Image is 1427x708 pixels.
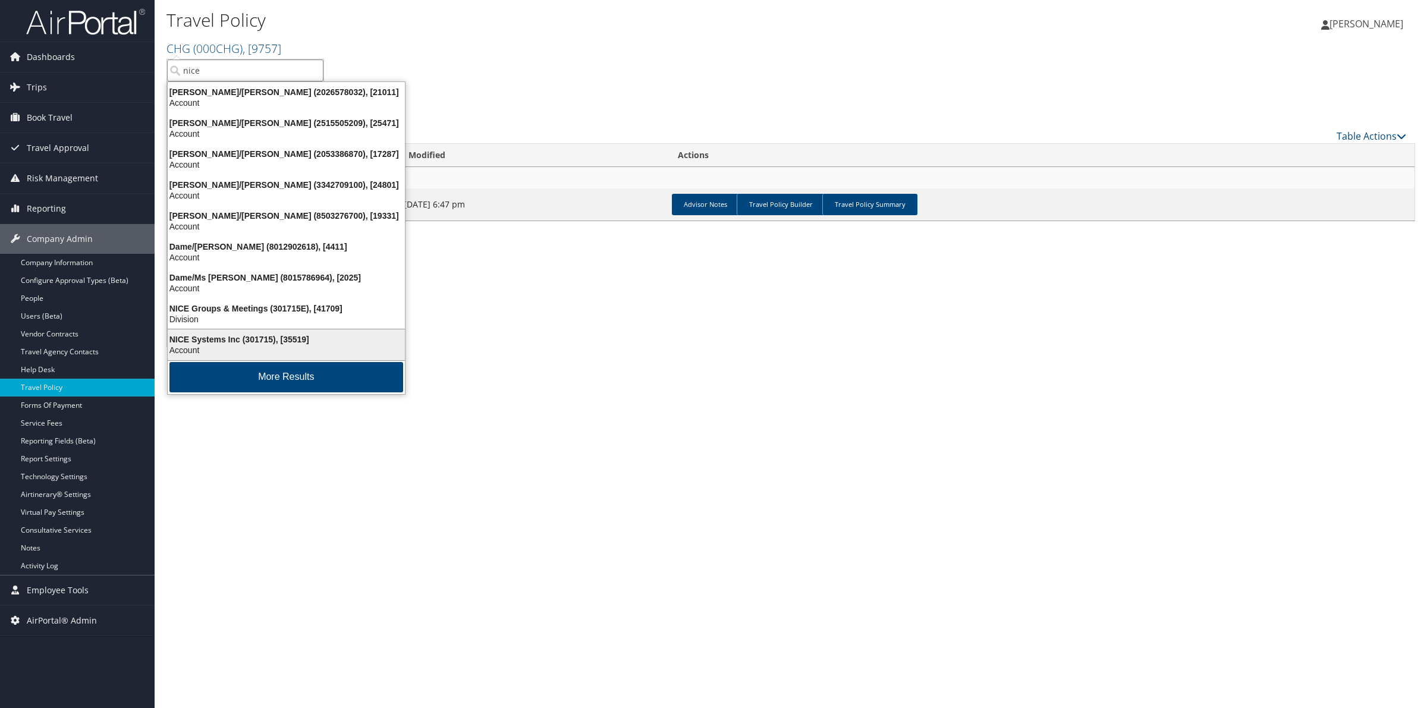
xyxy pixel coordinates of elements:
[1329,17,1403,30] span: [PERSON_NAME]
[161,334,412,345] div: NICE Systems Inc (301715), [35519]
[161,283,412,294] div: Account
[737,194,825,215] a: Travel Policy Builder
[161,87,412,97] div: [PERSON_NAME]/[PERSON_NAME] (2026578032), [21011]
[161,210,412,221] div: [PERSON_NAME]/[PERSON_NAME] (8503276700), [19331]
[161,272,412,283] div: Dame/Ms [PERSON_NAME] (8015786964), [2025]
[398,188,667,221] td: [DATE] 6:47 pm
[1321,6,1415,42] a: [PERSON_NAME]
[27,133,89,163] span: Travel Approval
[161,180,412,190] div: [PERSON_NAME]/[PERSON_NAME] (3342709100), [24801]
[822,194,917,215] a: Travel Policy Summary
[27,103,73,133] span: Book Travel
[167,167,1415,188] td: CHG
[672,194,739,215] a: Advisor Notes
[27,42,75,72] span: Dashboards
[161,303,412,314] div: NICE Groups & Meetings (301715E), [41709]
[161,97,412,108] div: Account
[166,40,281,56] a: CHG
[27,73,47,102] span: Trips
[26,8,145,36] img: airportal-logo.png
[193,40,243,56] span: ( 000CHG )
[161,190,412,201] div: Account
[161,118,412,128] div: [PERSON_NAME]/[PERSON_NAME] (2515505209), [25471]
[161,252,412,263] div: Account
[27,575,89,605] span: Employee Tools
[27,606,97,635] span: AirPortal® Admin
[161,149,412,159] div: [PERSON_NAME]/[PERSON_NAME] (2053386870), [17287]
[161,241,412,252] div: Dame/[PERSON_NAME] (8012902618), [4411]
[27,163,98,193] span: Risk Management
[161,128,412,139] div: Account
[27,224,93,254] span: Company Admin
[161,159,412,170] div: Account
[166,8,999,33] h1: Travel Policy
[667,144,1415,167] th: Actions
[27,194,66,224] span: Reporting
[161,221,412,232] div: Account
[161,345,412,355] div: Account
[398,144,667,167] th: Modified: activate to sort column ascending
[167,59,323,81] input: Search Accounts
[169,362,403,392] button: More Results
[1337,130,1406,143] a: Table Actions
[161,314,412,325] div: Division
[243,40,281,56] span: , [ 9757 ]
